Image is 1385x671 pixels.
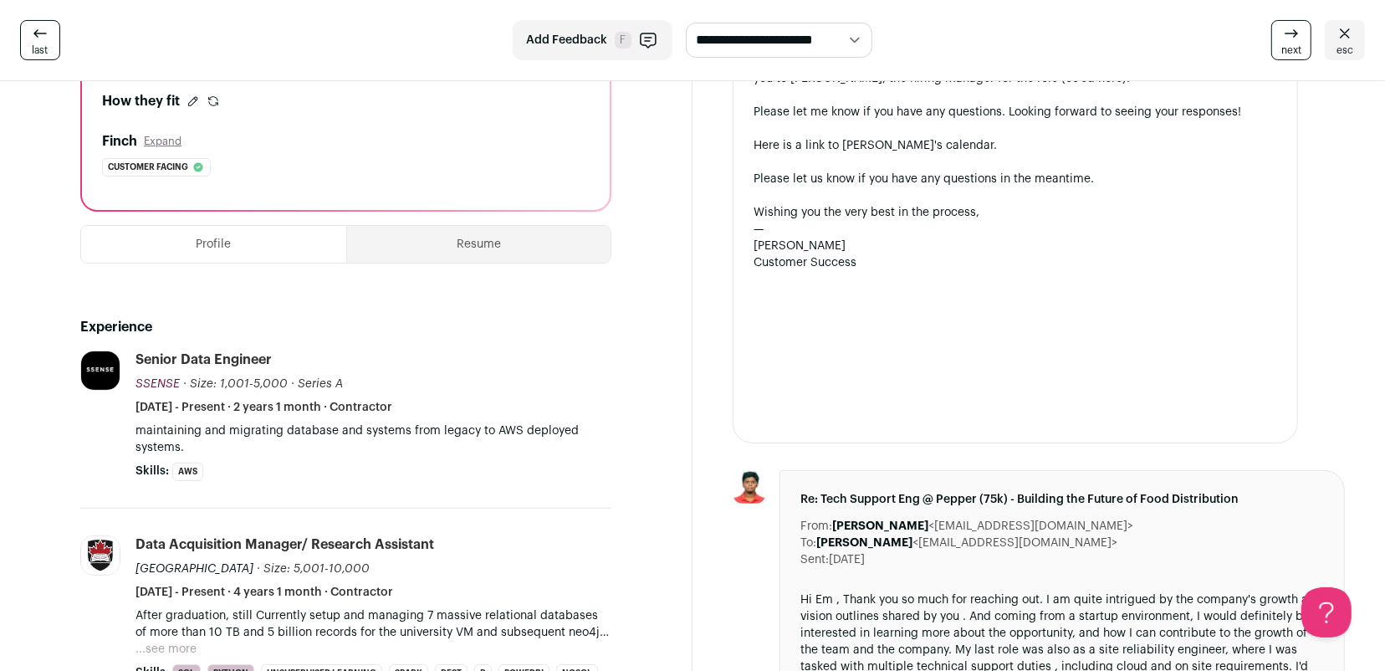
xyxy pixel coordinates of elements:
[615,32,631,49] span: F
[135,351,272,369] div: Senior Data Engineer
[257,563,370,575] span: · Size: 5,001-10,000
[754,204,1277,221] div: Wishing you the very best in the process,
[754,221,1277,238] div: —
[347,226,611,263] button: Resume
[135,463,169,479] span: Skills:
[832,520,928,532] b: [PERSON_NAME]
[754,238,1277,254] div: [PERSON_NAME]
[20,20,60,60] a: last
[291,376,294,392] span: ·
[135,423,611,456] p: maintaining and migrating database and systems from legacy to AWS deployed systems.
[754,140,997,151] a: Here is a link to [PERSON_NAME]'s calendar.
[135,584,393,601] span: [DATE] - Present · 4 years 1 month · Contractor
[33,44,49,57] span: last
[1325,20,1365,60] a: esc
[527,32,608,49] span: Add Feedback
[832,518,1133,535] dd: <[EMAIL_ADDRESS][DOMAIN_NAME]>
[800,551,829,568] dt: Sent:
[816,537,912,549] b: [PERSON_NAME]
[81,351,120,390] img: 4b3afb70b91623d994cd361a01adc41cc6669b1e7d264b88b3b7506898c5c5b8.jpg
[800,518,832,535] dt: From:
[135,563,253,575] span: [GEOGRAPHIC_DATA]
[135,641,197,658] button: ...see more
[816,535,1117,551] dd: <[EMAIL_ADDRESS][DOMAIN_NAME]>
[298,378,343,390] span: Series A
[135,399,392,416] span: [DATE] - Present · 2 years 1 month · Contractor
[102,131,137,151] h2: Finch
[1301,587,1352,638] iframe: Help Scout Beacon - Open
[829,551,865,568] dd: [DATE]
[1336,44,1353,57] span: esc
[144,135,181,148] button: Expand
[102,91,180,111] h2: How they fit
[1281,44,1301,57] span: next
[80,317,611,337] h2: Experience
[800,491,1324,508] span: Re: Tech Support Eng @ Pepper (75k) - Building the Future of Food Distribution
[135,607,611,641] p: After graduation, still Currently setup and managing 7 massive relational databases of more than ...
[172,463,203,481] li: AWS
[800,535,816,551] dt: To:
[754,254,1277,271] div: Customer Success
[135,535,434,554] div: Data Acquisition manager/ Research Assistant
[81,536,120,575] img: 1f578f9947a4d3affe24ffc739641edd4ef3332354aea05cc517f4f1e301dc27.jpg
[108,159,188,176] span: Customer facing
[754,171,1277,187] div: Please let us know if you have any questions in the meantime.
[754,106,1241,118] span: Please let me know if you have any questions. Looking forward to seeing your responses!
[183,378,288,390] span: · Size: 1,001-5,000
[513,20,672,60] button: Add Feedback F
[81,226,346,263] button: Profile
[135,378,180,390] span: SSENSE
[1271,20,1311,60] a: next
[733,470,766,504] img: c90d94977942af0345be4fed662e7210b27b46d2194ebe270405169f4720430a.jpg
